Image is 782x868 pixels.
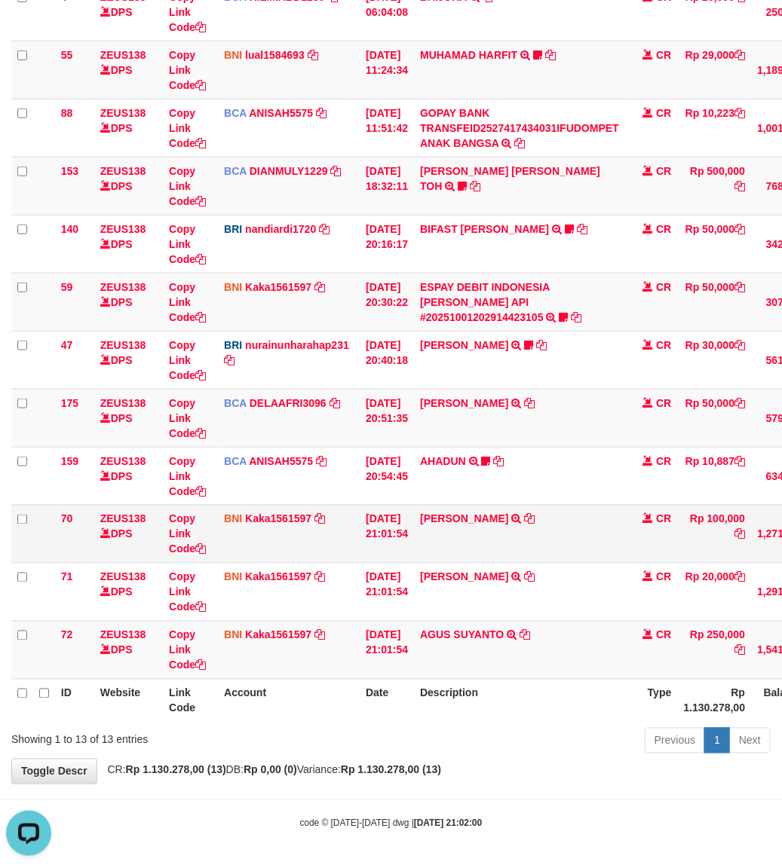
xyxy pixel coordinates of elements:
[525,571,535,583] a: Copy WAWAN RISTIYO to clipboard
[245,281,311,293] a: Kaka1561597
[678,621,752,679] td: Rp 250,000
[678,389,752,447] td: Rp 50,000
[169,165,206,207] a: Copy Link Code
[250,165,328,177] a: DIANMULY1229
[360,505,414,563] td: [DATE] 21:01:54
[704,728,730,753] a: 1
[360,389,414,447] td: [DATE] 20:51:35
[360,99,414,157] td: [DATE] 11:51:42
[734,644,745,656] a: Copy Rp 250,000 to clipboard
[245,339,349,351] a: nurainunharahap231
[249,107,313,119] a: ANISAH5575
[734,571,745,583] a: Copy Rp 20,000 to clipboard
[224,223,242,235] span: BRI
[536,339,547,351] a: Copy RISAL WAHYUDI to clipboard
[245,571,311,583] a: Kaka1561597
[94,563,163,621] td: DPS
[224,397,247,409] span: BCA
[314,513,325,525] a: Copy Kaka1561597 to clipboard
[100,397,146,409] a: ZEUS138
[656,165,671,177] span: CR
[169,397,206,439] a: Copy Link Code
[678,215,752,273] td: Rp 50,000
[360,331,414,389] td: [DATE] 20:40:18
[678,41,752,99] td: Rp 29,000
[678,331,752,389] td: Rp 30,000
[515,137,526,149] a: Copy GOPAY BANK TRANSFEID2527417434031IFUDOMPET ANAK BANGSA to clipboard
[520,629,530,641] a: Copy AGUS SUYANTO to clipboard
[734,49,745,61] a: Copy Rp 29,000 to clipboard
[100,764,442,776] span: CR: DB: Variance:
[169,107,206,149] a: Copy Link Code
[169,339,206,381] a: Copy Link Code
[420,281,550,323] a: ESPAY DEBIT INDONESIA [PERSON_NAME] API #20251001202914423105
[244,764,297,776] strong: Rp 0,00 (0)
[100,455,146,467] a: ZEUS138
[734,180,745,192] a: Copy Rp 500,000 to clipboard
[94,621,163,679] td: DPS
[577,223,587,235] a: Copy BIFAST MUHAMMAD FIR to clipboard
[656,629,671,641] span: CR
[94,389,163,447] td: DPS
[420,107,619,149] a: GOPAY BANK TRANSFEID2527417434031IFUDOMPET ANAK BANGSA
[100,571,146,583] a: ZEUS138
[224,339,242,351] span: BRI
[94,679,163,722] th: Website
[314,571,325,583] a: Copy Kaka1561597 to clipboard
[308,49,318,61] a: Copy lual1584693 to clipboard
[316,107,327,119] a: Copy ANISAH5575 to clipboard
[100,223,146,235] a: ZEUS138
[414,679,625,722] th: Description
[224,49,242,61] span: BNI
[100,107,146,119] a: ZEUS138
[360,621,414,679] td: [DATE] 21:01:54
[126,764,226,776] strong: Rp 1.130.278,00 (13)
[94,157,163,215] td: DPS
[169,281,206,323] a: Copy Link Code
[100,513,146,525] a: ZEUS138
[316,455,327,467] a: Copy ANISAH5575 to clipboard
[61,223,78,235] span: 140
[734,339,745,351] a: Copy Rp 30,000 to clipboard
[734,281,745,293] a: Copy Rp 50,000 to clipboard
[250,397,327,409] a: DELAAFRI3096
[245,223,316,235] a: nandiardi1720
[656,571,671,583] span: CR
[169,223,206,265] a: Copy Link Code
[656,281,671,293] span: CR
[656,397,671,409] span: CR
[169,629,206,671] a: Copy Link Code
[678,157,752,215] td: Rp 500,000
[420,571,508,583] a: [PERSON_NAME]
[330,397,340,409] a: Copy DELAAFRI3096 to clipboard
[11,759,97,784] a: Toggle Descr
[331,165,342,177] a: Copy DIANMULY1229 to clipboard
[360,447,414,505] td: [DATE] 20:54:45
[61,107,73,119] span: 88
[678,99,752,157] td: Rp 10,223
[224,455,247,467] span: BCA
[224,513,242,525] span: BNI
[300,818,483,829] small: code © [DATE]-[DATE] dwg |
[245,629,311,641] a: Kaka1561597
[678,505,752,563] td: Rp 100,000
[656,455,671,467] span: CR
[545,49,556,61] a: Copy MUHAMAD HARFIT to clipboard
[494,455,504,467] a: Copy AHADUN to clipboard
[420,49,517,61] a: MUHAMAD HARFIT
[6,6,51,51] button: Open LiveChat chat widget
[100,281,146,293] a: ZEUS138
[61,49,73,61] span: 55
[61,165,78,177] span: 153
[61,455,78,467] span: 159
[245,513,311,525] a: Kaka1561597
[656,339,671,351] span: CR
[224,107,247,119] span: BCA
[94,447,163,505] td: DPS
[224,571,242,583] span: BNI
[61,339,73,351] span: 47
[341,764,441,776] strong: Rp 1.130.278,00 (13)
[678,679,752,722] th: Rp 1.130.278,00
[61,571,73,583] span: 71
[470,180,480,192] a: Copy CARINA OCTAVIA TOH to clipboard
